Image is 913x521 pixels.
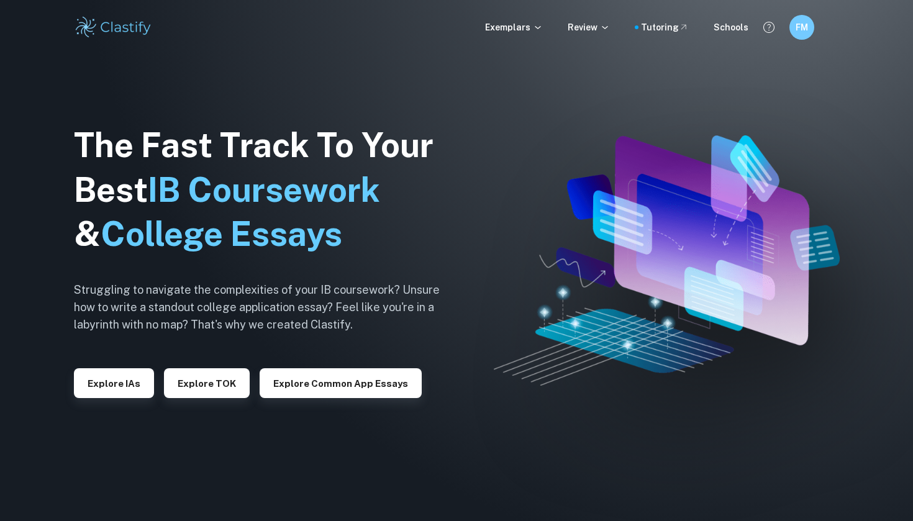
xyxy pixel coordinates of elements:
button: Help and Feedback [758,17,779,38]
img: Clastify hero [494,135,840,386]
button: FM [789,15,814,40]
button: Explore Common App essays [260,368,422,398]
span: IB Coursework [148,170,380,209]
a: Explore TOK [164,377,250,389]
p: Exemplars [485,20,543,34]
h6: FM [795,20,809,34]
a: Schools [714,20,748,34]
h6: Struggling to navigate the complexities of your IB coursework? Unsure how to write a standout col... [74,281,459,333]
h1: The Fast Track To Your Best & [74,123,459,257]
a: Explore IAs [74,377,154,389]
a: Explore Common App essays [260,377,422,389]
button: Explore IAs [74,368,154,398]
p: Review [568,20,610,34]
button: Explore TOK [164,368,250,398]
a: Tutoring [641,20,689,34]
span: College Essays [101,214,342,253]
img: Clastify logo [74,15,153,40]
